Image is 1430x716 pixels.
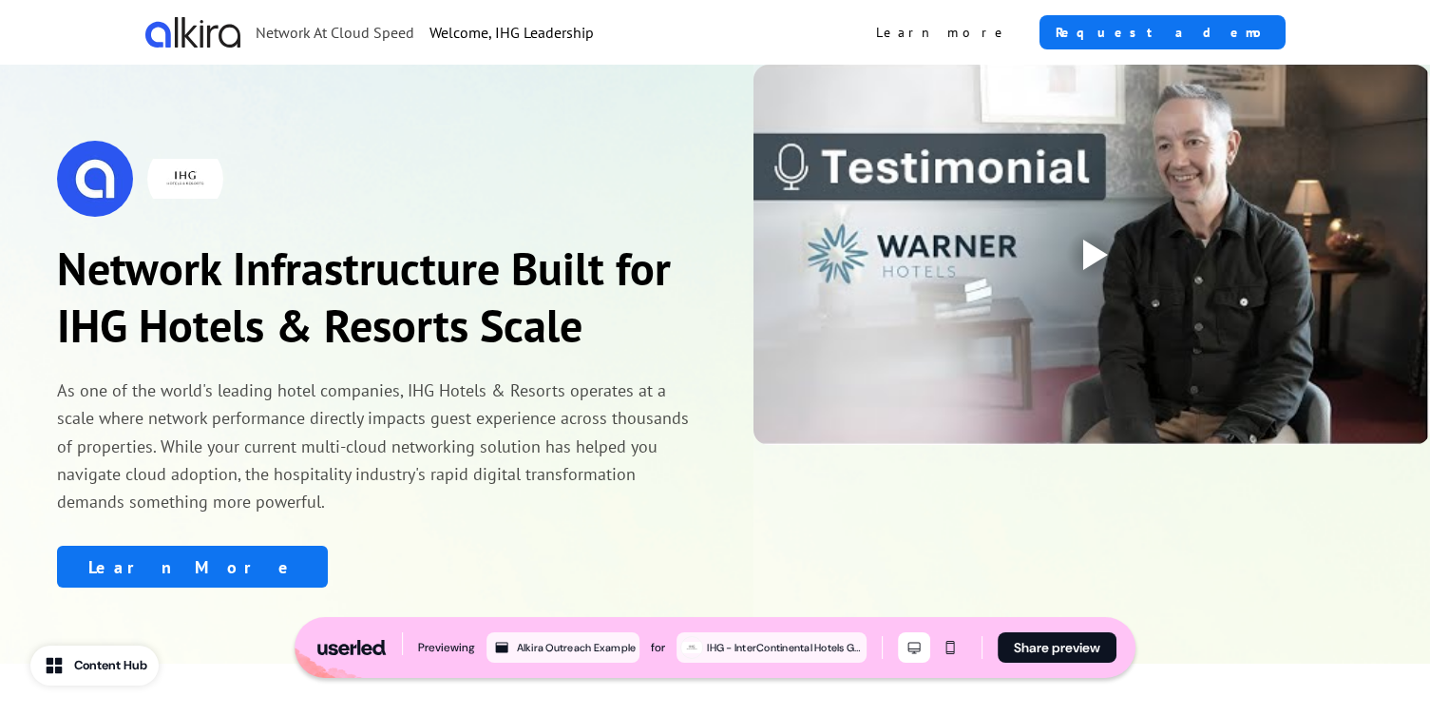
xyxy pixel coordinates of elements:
div: for [651,638,665,657]
p: As one of the world's leading hotel companies, IHG Hotels & Resorts operates at a scale where net... [57,377,696,515]
p: Network Infrastructure Built for IHG Hotels & Resorts Scale [57,240,696,354]
p: Network At Cloud Speed [256,21,414,44]
button: Mobile mode [934,632,966,663]
button: Learn More [57,546,328,588]
div: IHG - InterContinental Hotels Group [707,639,863,656]
a: Learn more [861,15,1024,49]
button: Request a demo [1039,15,1286,49]
div: Content Hub [74,656,147,675]
button: Share preview [998,632,1116,663]
button: Desktop mode [898,632,930,663]
div: Previewing [418,638,475,657]
div: Alkira Outreach Example [517,639,637,656]
p: Welcome, IHG Leadership [429,21,594,44]
button: Content Hub [30,646,159,686]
